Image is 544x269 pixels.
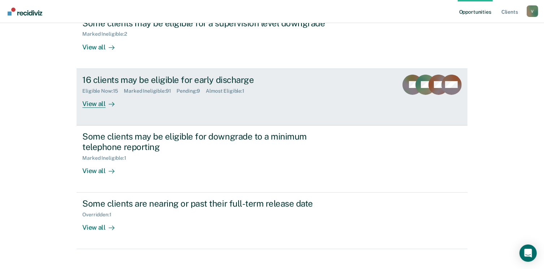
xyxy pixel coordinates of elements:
div: Almost Eligible : 1 [206,88,250,94]
div: Some clients are nearing or past their full-term release date [82,198,336,209]
a: Some clients may be eligible for downgrade to a minimum telephone reportingMarked Ineligible:1Vie... [77,125,467,193]
div: Pending : 9 [177,88,206,94]
div: Some clients may be eligible for downgrade to a minimum telephone reporting [82,131,336,152]
div: View all [82,94,123,108]
div: 16 clients may be eligible for early discharge [82,75,336,85]
div: View all [82,37,123,51]
a: Some clients are nearing or past their full-term release dateOverridden:1View all [77,193,467,249]
div: Marked Ineligible : 1 [82,155,132,161]
div: Overridden : 1 [82,212,117,218]
div: Marked Ineligible : 2 [82,31,132,37]
div: View all [82,218,123,232]
a: 16 clients may be eligible for early dischargeEligible Now:15Marked Ineligible:91Pending:9Almost ... [77,69,467,125]
div: V [527,5,538,17]
div: View all [82,161,123,175]
a: Some clients may be eligible for a supervision level downgradeMarked Ineligible:2View all [77,12,467,69]
button: Profile dropdown button [527,5,538,17]
div: Marked Ineligible : 91 [124,88,177,94]
div: Eligible Now : 15 [82,88,124,94]
img: Recidiviz [8,8,42,16]
div: Open Intercom Messenger [519,244,537,262]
